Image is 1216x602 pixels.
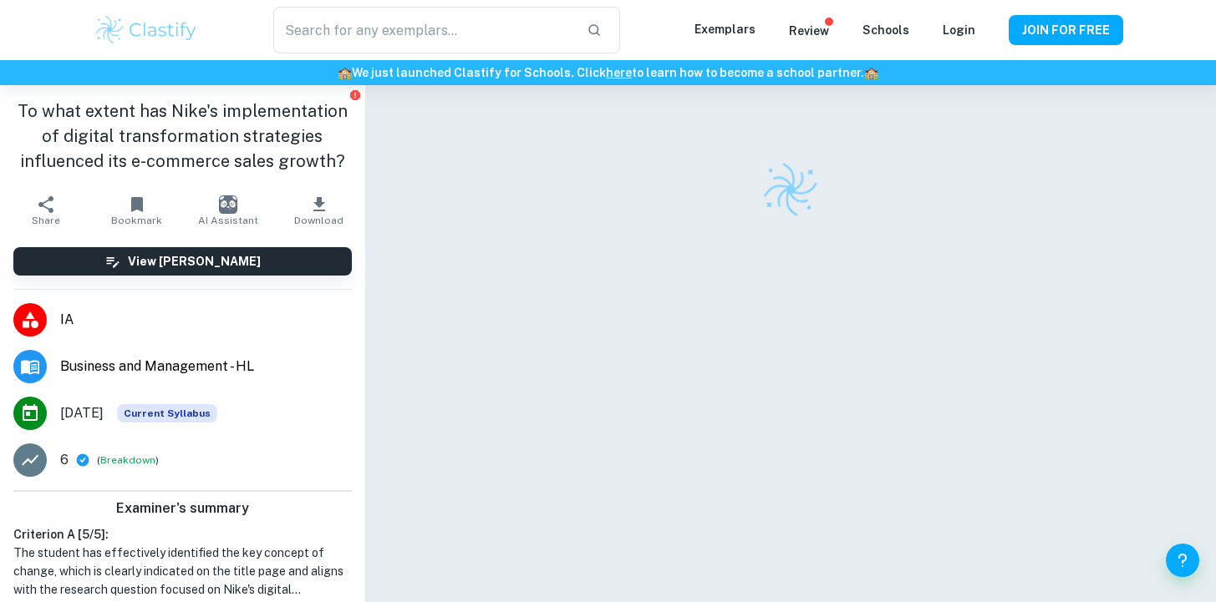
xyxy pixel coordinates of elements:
[694,20,756,38] p: Exemplars
[7,498,359,519] h6: Examiner's summary
[60,310,352,330] span: IA
[111,215,162,226] span: Bookmark
[13,544,352,599] h1: The student has effectively identified the key concept of change, which is clearly indicated on t...
[13,247,352,276] button: View [PERSON_NAME]
[91,187,182,234] button: Bookmark
[32,215,60,226] span: Share
[864,66,878,79] span: 🏫
[294,215,343,226] span: Download
[219,195,237,214] img: AI Assistant
[97,453,159,468] span: ( )
[273,7,572,53] input: Search for any exemplars...
[13,525,352,544] h6: Criterion A [ 5 / 5 ]:
[198,215,258,226] span: AI Assistant
[338,66,352,79] span: 🏫
[60,357,352,377] span: Business and Management - HL
[94,13,200,47] img: Clastify logo
[13,99,352,174] h1: To what extent has Nike's implementation of digital transformation strategies influenced its e-co...
[100,453,155,468] button: Breakdown
[606,66,632,79] a: here
[60,403,104,423] span: [DATE]
[128,252,261,271] h6: View [PERSON_NAME]
[349,89,362,101] button: Report issue
[117,404,217,422] div: This exemplar is based on the current syllabus. Feel free to refer to it for inspiration/ideas wh...
[760,159,821,220] img: Clastify logo
[1009,15,1123,45] button: JOIN FOR FREE
[60,450,69,470] p: 6
[1166,544,1199,577] button: Help and Feedback
[862,23,909,37] a: Schools
[273,187,364,234] button: Download
[789,22,829,40] p: Review
[943,23,975,37] a: Login
[117,404,217,422] span: Current Syllabus
[182,187,273,234] button: AI Assistant
[3,63,1213,82] h6: We just launched Clastify for Schools. Click to learn how to become a school partner.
